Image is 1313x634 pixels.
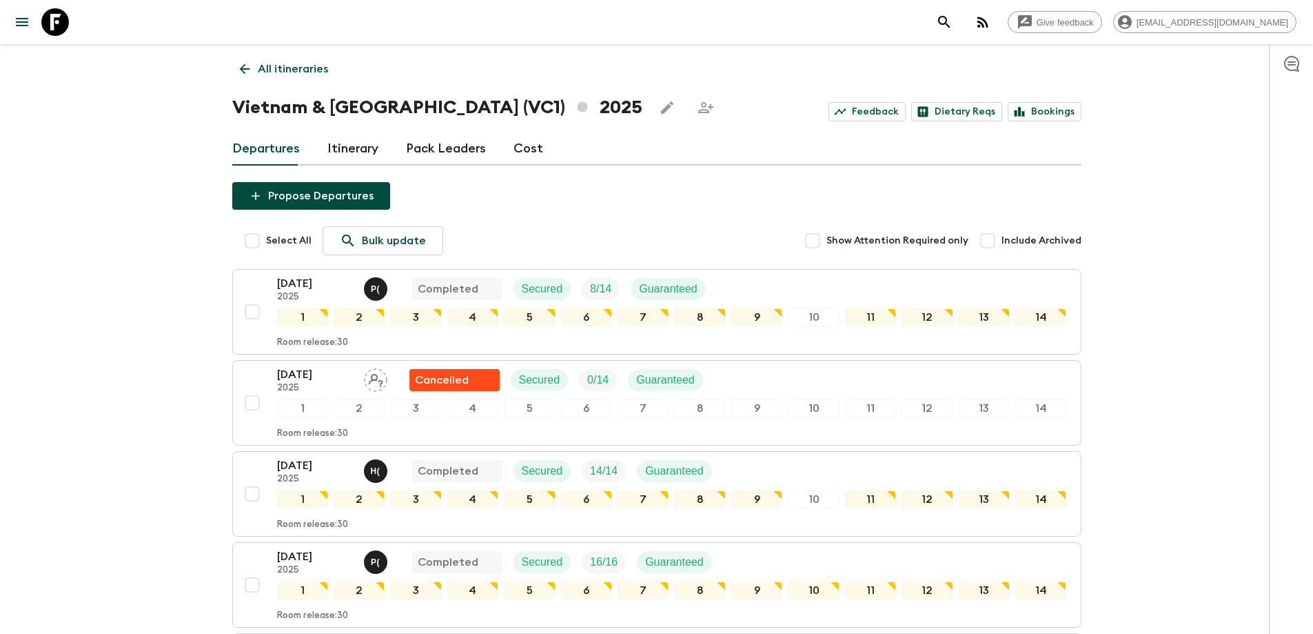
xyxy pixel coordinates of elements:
div: Secured [513,551,571,573]
p: 14 / 14 [590,463,618,479]
div: 10 [788,399,839,417]
div: Trip Fill [582,460,626,482]
div: 3 [390,308,441,326]
div: Secured [511,369,569,391]
a: All itineraries [232,55,336,83]
div: 14 [1015,491,1066,508]
div: 9 [731,399,782,417]
button: Edit this itinerary [653,94,681,121]
div: 12 [902,491,953,508]
div: 7 [618,491,669,508]
h1: Vietnam & [GEOGRAPHIC_DATA] (VC1) 2025 [232,94,642,121]
div: 7 [618,399,669,417]
div: 10 [788,308,839,326]
div: 4 [447,582,498,600]
p: Guaranteed [636,372,695,388]
div: 8 [674,491,725,508]
div: 13 [959,582,1010,600]
div: 13 [959,491,1010,508]
div: 1 [277,582,328,600]
div: 5 [504,308,555,326]
div: 9 [731,582,782,600]
p: Secured [522,554,563,571]
div: 2 [334,491,385,508]
div: 11 [845,308,896,326]
p: [DATE] [277,548,353,565]
div: 10 [788,491,839,508]
div: 3 [390,399,441,417]
p: 0 / 14 [587,372,609,388]
p: Completed [418,281,478,297]
p: 16 / 16 [590,554,618,571]
div: 14 [1015,582,1066,600]
a: Pack Leaders [406,132,486,166]
span: Hai (Le Mai) Nhat [364,464,390,475]
a: Bulk update [323,226,443,255]
div: Flash Pack cancellation [409,369,500,391]
p: 2025 [277,292,353,303]
div: 11 [845,399,896,417]
p: 2025 [277,383,353,394]
button: [DATE]2025Hai (Le Mai) NhatCompletedSecuredTrip FillGuaranteed1234567891011121314Room release:30 [232,451,1081,537]
span: Show Attention Required only [826,234,968,248]
span: Give feedback [1029,17,1101,28]
p: [DATE] [277,457,353,474]
button: menu [8,8,36,36]
button: search adventures [930,8,958,36]
div: 5 [504,399,555,417]
p: Room release: 30 [277,519,348,531]
div: 8 [674,308,725,326]
button: [DATE]2025Phat (Hoang) TrongCompletedSecuredTrip FillGuaranteed1234567891011121314Room release:30 [232,269,1081,355]
div: 6 [561,308,612,326]
a: Itinerary [327,132,378,166]
div: Trip Fill [582,278,620,300]
span: Select All [266,234,312,248]
p: Completed [418,554,478,571]
div: 5 [504,491,555,508]
div: 13 [959,399,1010,417]
button: Propose Departures [232,182,390,210]
div: 11 [845,491,896,508]
div: 3 [390,582,441,600]
div: 6 [561,582,612,600]
div: 1 [277,491,328,508]
p: All itineraries [258,61,328,77]
div: Trip Fill [582,551,626,573]
p: Room release: 30 [277,428,348,439]
p: [DATE] [277,275,353,292]
div: 4 [447,308,498,326]
div: 14 [1015,308,1066,326]
div: 2 [334,399,385,417]
div: 12 [902,582,953,600]
p: Guaranteed [645,463,704,479]
div: 8 [674,582,725,600]
div: 10 [788,582,839,600]
div: 9 [731,491,782,508]
div: 1 [277,308,328,326]
div: 5 [504,582,555,600]
div: 2 [334,582,385,600]
p: Room release: 30 [277,337,348,348]
div: 1 [277,399,328,417]
div: Secured [513,278,571,300]
p: Secured [522,463,563,479]
div: 6 [561,399,612,417]
div: 8 [674,399,725,417]
div: 14 [1015,399,1066,417]
div: 6 [561,491,612,508]
button: [DATE]2025Phat (Hoang) TrongCompletedSecuredTrip FillGuaranteed1234567891011121314Room release:30 [232,542,1081,628]
p: Completed [418,463,478,479]
div: Secured [513,460,571,482]
p: 2025 [277,474,353,485]
p: Cancelled [415,372,469,388]
a: Departures [232,132,300,166]
p: Guaranteed [645,554,704,571]
p: Guaranteed [639,281,698,297]
div: 4 [447,491,498,508]
a: Feedback [828,102,906,121]
a: Cost [513,132,543,166]
button: [DATE]2025Assign pack leaderFlash Pack cancellationSecuredTrip FillGuaranteed1234567891011121314R... [232,360,1081,446]
div: 12 [902,399,953,417]
span: [EMAIL_ADDRESS][DOMAIN_NAME] [1129,17,1296,28]
p: Secured [522,281,563,297]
